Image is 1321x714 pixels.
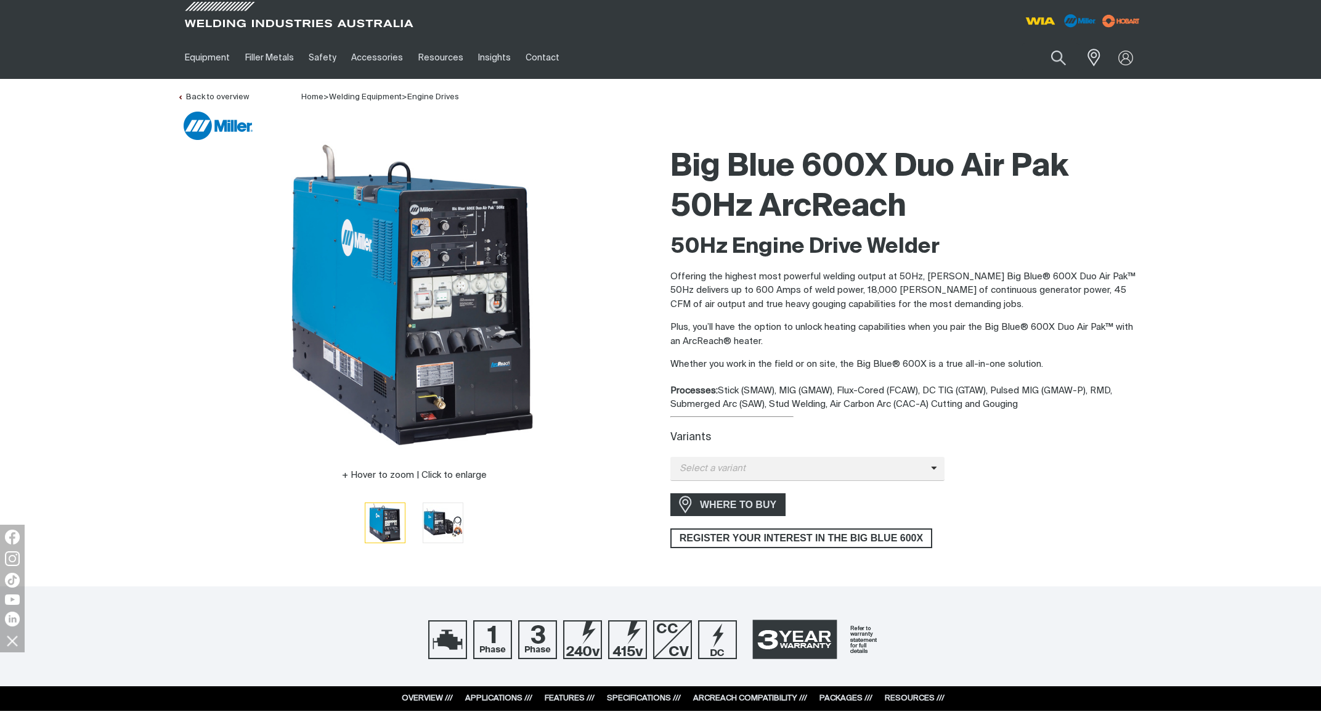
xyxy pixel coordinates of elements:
h1: Big Blue 600X Duo Air Pak 50Hz ArcReach [670,147,1144,228]
p: Whether you work in the field or on site, the Big Blue® 600X is a true all-in-one solution. [670,358,1144,372]
button: Go to slide 2 [423,503,463,543]
img: TikTok [5,573,20,588]
p: Offering the highest most powerful welding output at 50Hz, [PERSON_NAME] Big Blue® 600X Duo Air P... [670,270,1144,312]
label: Variants [670,432,711,443]
a: Welding Equipment [329,93,402,101]
span: > [402,93,407,101]
span: REGISTER YOUR INTEREST IN THE BIG BLUE 600X [672,528,931,548]
a: REGISTER YOUR INTEREST IN THE BIG BLUE 600X [670,528,932,548]
a: ARCREACH COMPATIBILITY /// [693,694,807,702]
img: CC/CV [653,620,692,659]
a: APPLICATIONS /// [465,694,532,702]
span: Select a variant [670,462,931,476]
img: Instagram [5,551,20,566]
a: Equipment [177,36,237,79]
a: Insights [471,36,518,79]
img: LinkedIn [5,612,20,626]
img: Engine Drive [428,620,467,659]
button: Search products [1038,43,1079,72]
img: miller [1099,12,1144,30]
img: 3 Phase [518,620,557,659]
button: Go to slide 1 [365,503,405,543]
img: 1 Phase [473,620,512,659]
nav: Main [177,36,902,79]
img: hide socials [2,630,23,651]
a: SPECIFICATIONS /// [607,694,681,702]
input: Product name or item number... [1022,43,1079,72]
strong: Processes: [670,386,718,395]
img: YouTube [5,594,20,605]
button: Hover to zoom | Click to enlarge [335,468,494,483]
a: Engine Drives [407,93,459,101]
img: 415V [608,620,647,659]
a: OVERVIEW /// [402,694,453,702]
span: WHERE TO BUY [692,495,784,515]
h2: 50Hz Engine Drive Welder [670,234,1144,261]
img: DC [698,620,737,659]
img: 240V [563,620,602,659]
a: Safety [301,36,344,79]
a: RESOURCES /// [885,694,945,702]
a: 3 Year Warranty [743,614,893,665]
a: Home [301,93,323,101]
a: Accessories [344,36,410,79]
span: > [323,93,329,101]
img: Big Blue 600X Duo Air Pak 50Hz ArcReach [365,503,405,543]
a: Contact [518,36,567,79]
a: PACKAGES /// [819,694,872,702]
a: WHERE TO BUY [670,493,786,516]
img: Big Blue 600X Duo Air Pak 50Hz ArcReach [260,141,568,449]
div: Stick (SMAW), MIG (GMAW), Flux-Cored (FCAW), DC TIG (GTAW), Pulsed MIG (GMAW-P), RMD, Submerged A... [670,384,1144,412]
a: Filler Metals [237,36,301,79]
p: Plus, you’ll have the option to unlock heating capabilities when you pair the Big Blue® 600X Duo ... [670,321,1144,348]
a: Back to overview of Engine Drive Welders [177,93,249,101]
a: FEATURES /// [545,694,595,702]
a: Resources [411,36,471,79]
img: Facebook [5,530,20,544]
img: Big Blue 600X Duo Air Pak 50Hz ArcReach [423,503,463,543]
